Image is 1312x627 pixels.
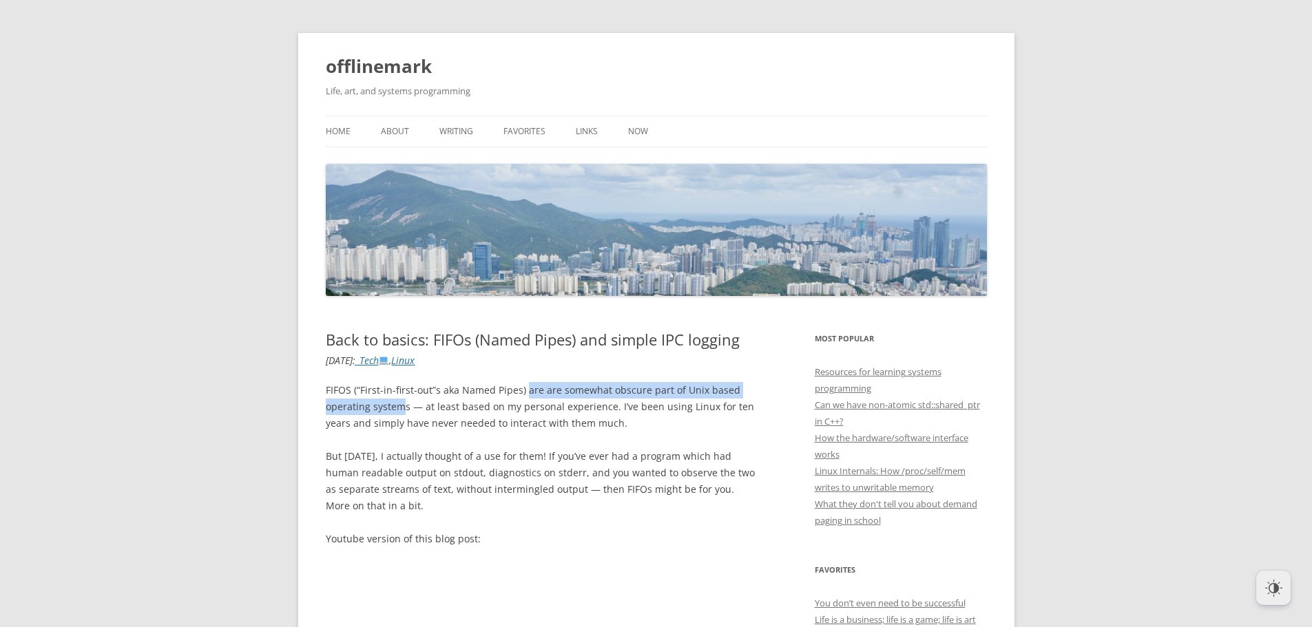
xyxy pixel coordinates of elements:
[503,116,545,147] a: Favorites
[815,597,966,609] a: You don’t even need to be successful
[379,355,388,365] img: 💻
[326,354,415,367] i: : ,
[439,116,473,147] a: Writing
[326,382,756,432] p: FIFOS (“First-in-first-out”s aka Named Pipes) are are somewhat obscure part of Unix based operati...
[326,531,756,547] p: Youtube version of this blog post:
[326,354,353,367] time: [DATE]
[628,116,648,147] a: Now
[381,116,409,147] a: About
[355,354,390,367] a: _Tech
[815,330,987,347] h3: Most Popular
[326,164,987,296] img: offlinemark
[815,398,980,427] a: Can we have non-atomic std::shared_ptr in C++?
[391,354,415,367] a: Linux
[576,116,598,147] a: Links
[326,448,756,514] p: But [DATE], I actually thought of a use for them! If you’ve ever had a program which had human re...
[326,330,756,348] h1: Back to basics: FIFOs (Named Pipes) and simple IPC logging
[815,432,968,460] a: How the hardware/software interface works
[326,116,351,147] a: Home
[815,498,977,527] a: What they don't tell you about demand paging in school
[326,50,432,83] a: offlinemark
[815,562,987,578] h3: Favorites
[815,365,941,394] a: Resources for learning systems programming
[815,465,966,493] a: Linux Internals: How /proc/self/mem writes to unwritable memory
[326,83,987,99] h2: Life, art, and systems programming
[815,613,976,626] a: Life is a business; life is a game; life is art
